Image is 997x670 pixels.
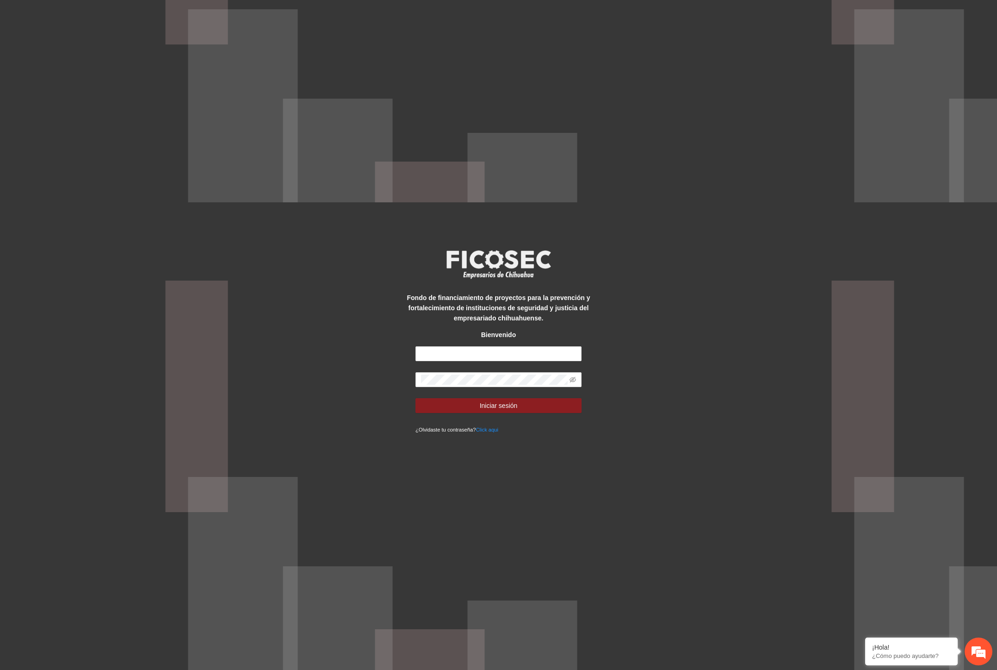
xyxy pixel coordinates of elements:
[476,427,499,432] a: Click aqui
[570,376,576,383] span: eye-invisible
[481,331,516,338] strong: Bienvenido
[415,398,582,413] button: Iniciar sesión
[415,427,498,432] small: ¿Olvidaste tu contraseña?
[480,401,518,411] span: Iniciar sesión
[407,294,590,322] strong: Fondo de financiamiento de proyectos para la prevención y fortalecimiento de instituciones de seg...
[872,652,951,659] p: ¿Cómo puedo ayudarte?
[872,644,951,651] div: ¡Hola!
[440,247,556,282] img: logo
